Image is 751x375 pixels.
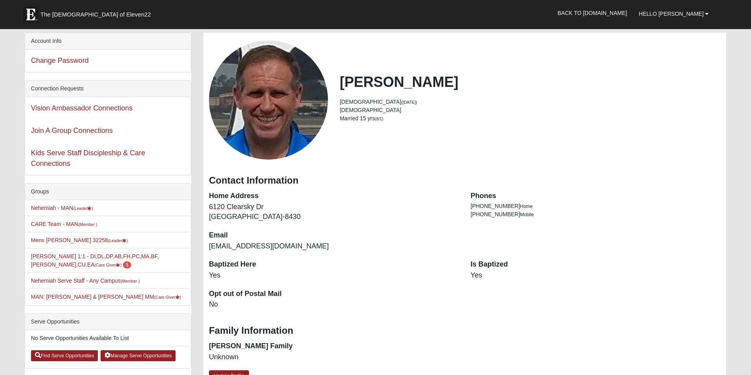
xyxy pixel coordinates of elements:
dd: No [209,300,459,310]
a: CARE Team - MAN(Member ) [31,221,97,227]
a: Nehemiah Serve Staff - Any Campus(Member ) [31,278,140,284]
a: Mens [PERSON_NAME] 32258(Leader) [31,237,128,243]
dd: [EMAIL_ADDRESS][DOMAIN_NAME] [209,241,459,252]
dd: 6120 Clearsky Dr [GEOGRAPHIC_DATA]-8430 [209,202,459,222]
a: The [DEMOGRAPHIC_DATA] of Eleven22 [19,3,176,22]
small: (Member ) [121,279,139,283]
dd: Yes [471,270,720,281]
span: number of pending members [123,261,131,268]
dd: Yes [209,270,459,281]
li: No Serve Opportunities Available To List [25,330,191,346]
small: (8/1) [375,116,383,121]
div: Groups [25,184,191,200]
a: Join A Group Connections [31,127,113,134]
span: Home [520,204,533,209]
a: [PERSON_NAME] 1:1 - DI,DL,DP,AB,FH,PC,MA,BF,[PERSON_NAME],CU,EA(Care Giver) 1 [31,253,159,268]
dt: Home Address [209,191,459,201]
span: Mobile [520,212,534,217]
a: MAN: [PERSON_NAME] & [PERSON_NAME] MM(Care Giver) [31,294,181,300]
dt: Opt out of Postal Mail [209,289,459,299]
dt: Is Baptized [471,259,720,270]
dt: [PERSON_NAME] Family [209,341,459,351]
a: Manage Serve Opportunities [101,350,176,361]
small: (Leader ) [108,238,128,243]
a: Kids Serve Staff Discipleship & Care Connections [31,149,145,167]
dt: Baptized Here [209,259,459,270]
span: Hello [PERSON_NAME] [639,11,703,17]
div: Account Info [25,33,191,50]
div: Connection Requests [25,81,191,97]
dt: Phones [471,191,720,201]
a: Nehemiah - MAN(Leader) [31,205,93,211]
a: Find Serve Opportunities [31,350,98,361]
dd: Unknown [209,352,459,362]
h2: [PERSON_NAME] [340,74,720,90]
small: ([DATE]) [401,100,417,105]
div: Serve Opportunities [25,314,191,330]
li: [PHONE_NUMBER] [471,202,720,210]
li: [DEMOGRAPHIC_DATA] [340,98,720,106]
li: [PHONE_NUMBER] [471,210,720,219]
a: Change Password [31,57,89,64]
a: Hello [PERSON_NAME] [633,4,714,24]
a: Vision Ambassador Connections [31,104,133,112]
small: (Leader ) [73,206,93,211]
dt: Email [209,230,459,241]
h3: Contact Information [209,175,720,186]
li: Married 15 yrs [340,114,720,123]
small: (Member ) [78,222,97,227]
span: The [DEMOGRAPHIC_DATA] of Eleven22 [40,11,151,18]
img: Eleven22 logo [23,7,38,22]
a: View Fullsize Photo [209,40,328,160]
small: (Care Giver ) [95,263,122,267]
small: (Care Giver ) [154,295,181,300]
a: Back to [DOMAIN_NAME] [552,3,633,23]
h3: Family Information [209,325,720,336]
li: [DEMOGRAPHIC_DATA] [340,106,720,114]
